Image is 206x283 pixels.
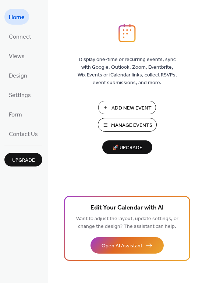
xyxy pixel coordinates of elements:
[9,90,31,101] span: Settings
[111,104,152,112] span: Add New Event
[4,48,29,64] a: Views
[107,143,148,153] span: 🚀 Upgrade
[9,109,22,121] span: Form
[4,67,32,83] a: Design
[98,101,156,114] button: Add New Event
[4,106,26,122] a: Form
[12,157,35,164] span: Upgrade
[9,51,25,62] span: Views
[9,70,27,82] span: Design
[78,56,177,87] span: Display one-time or recurring events, sync with Google, Outlook, Zoom, Eventbrite, Wix Events or ...
[90,203,164,213] span: Edit Your Calendar with AI
[4,87,35,103] a: Settings
[4,28,36,44] a: Connect
[118,24,135,42] img: logo_icon.svg
[9,12,25,23] span: Home
[102,140,152,154] button: 🚀 Upgrade
[9,31,31,43] span: Connect
[4,9,29,25] a: Home
[98,118,157,132] button: Manage Events
[111,122,152,129] span: Manage Events
[102,242,142,250] span: Open AI Assistant
[90,237,164,254] button: Open AI Assistant
[4,126,42,141] a: Contact Us
[9,129,38,140] span: Contact Us
[4,153,42,166] button: Upgrade
[76,214,178,232] span: Want to adjust the layout, update settings, or change the design? The assistant can help.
